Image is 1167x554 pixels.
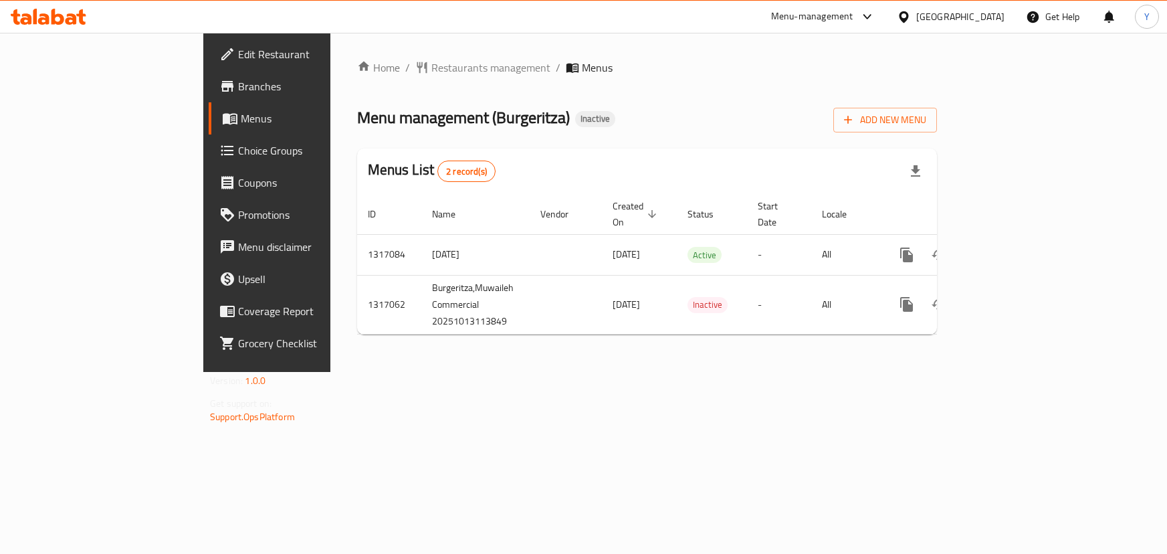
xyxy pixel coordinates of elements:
[822,206,864,222] span: Locale
[210,372,243,389] span: Version:
[209,167,398,199] a: Coupons
[415,60,550,76] a: Restaurants management
[747,234,811,275] td: -
[245,372,266,389] span: 1.0.0
[238,271,387,287] span: Upsell
[210,408,295,426] a: Support.OpsPlatform
[238,143,387,159] span: Choice Groups
[431,60,550,76] span: Restaurants management
[209,263,398,295] a: Upsell
[811,275,880,334] td: All
[209,231,398,263] a: Menu disclaimer
[209,38,398,70] a: Edit Restaurant
[209,134,398,167] a: Choice Groups
[238,46,387,62] span: Edit Restaurant
[209,102,398,134] a: Menus
[209,327,398,359] a: Grocery Checklist
[241,110,387,126] span: Menus
[747,275,811,334] td: -
[923,239,955,271] button: Change Status
[540,206,586,222] span: Vendor
[811,234,880,275] td: All
[238,175,387,191] span: Coupons
[432,206,473,222] span: Name
[687,206,731,222] span: Status
[687,297,728,313] div: Inactive
[613,246,640,263] span: [DATE]
[368,206,393,222] span: ID
[421,234,530,275] td: [DATE]
[833,108,937,132] button: Add New Menu
[687,297,728,312] span: Inactive
[916,9,1004,24] div: [GEOGRAPHIC_DATA]
[238,207,387,223] span: Promotions
[891,239,923,271] button: more
[405,60,410,76] li: /
[556,60,560,76] li: /
[575,111,615,127] div: Inactive
[210,395,272,412] span: Get support on:
[1144,9,1150,24] span: Y
[613,296,640,313] span: [DATE]
[437,161,496,182] div: Total records count
[238,303,387,319] span: Coverage Report
[923,288,955,320] button: Change Status
[880,194,1030,235] th: Actions
[238,335,387,351] span: Grocery Checklist
[758,198,795,230] span: Start Date
[575,113,615,124] span: Inactive
[899,155,932,187] div: Export file
[438,165,495,178] span: 2 record(s)
[357,194,1030,335] table: enhanced table
[209,295,398,327] a: Coverage Report
[238,239,387,255] span: Menu disclaimer
[844,112,926,128] span: Add New Menu
[368,160,496,182] h2: Menus List
[209,199,398,231] a: Promotions
[357,102,570,132] span: Menu management ( Burgeritza )
[238,78,387,94] span: Branches
[421,275,530,334] td: Burgeritza,Muwaileh Commercial 20251013113849
[613,198,661,230] span: Created On
[891,288,923,320] button: more
[771,9,853,25] div: Menu-management
[582,60,613,76] span: Menus
[209,70,398,102] a: Branches
[357,60,937,76] nav: breadcrumb
[687,248,722,263] span: Active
